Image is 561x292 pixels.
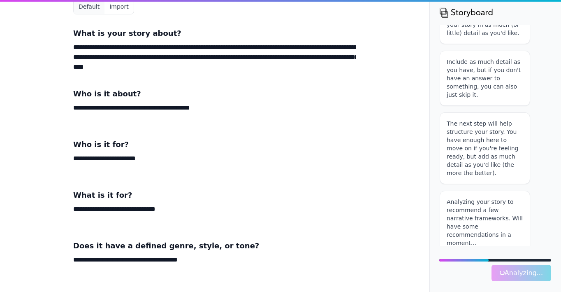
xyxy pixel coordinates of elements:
span: loading [499,269,505,276]
img: storyboard [440,7,493,18]
h3: What is it for? [73,189,356,201]
h3: Who is it for? [73,139,356,150]
p: Analyzing your story to recommend a few narrative frameworks. Will have some recommendations in a... [447,198,523,247]
h3: Does it have a defined genre, style, or tone? [73,240,356,252]
p: The next step will help structure your story. You have enough here to move on if you're feeling r... [447,119,523,177]
h3: Who is it about? [73,88,356,100]
span: Analyzing... [500,269,543,277]
h3: What is your story about? [73,28,356,39]
button: loadingAnalyzing... [491,265,551,281]
p: Include as much detail as you have, but if you don't have an answer to something, you can also ju... [447,58,523,99]
p: To get started, describe your story in as much (or little) detail as you'd like. [447,12,523,37]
